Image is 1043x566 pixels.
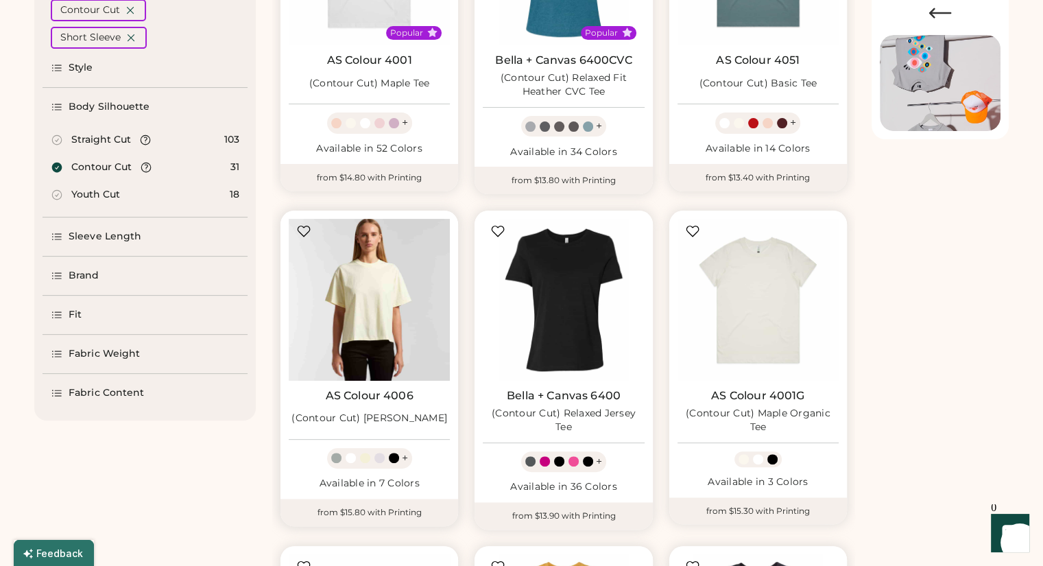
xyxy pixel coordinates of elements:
div: Available in 7 Colors [289,477,450,491]
a: Bella + Canvas 6400CVC [495,54,632,67]
div: Contour Cut [60,3,120,17]
iframe: Front Chat [978,504,1037,563]
div: (Contour Cut) Maple Tee [309,77,430,91]
img: AS Colour 4006 (Contour Cut) Martina Tee [289,219,450,380]
div: Youth Cut [71,188,120,202]
div: Available in 3 Colors [678,475,839,489]
div: Popular [390,27,423,38]
a: AS Colour 4001 [327,54,412,67]
button: Popular Style [622,27,632,38]
div: 31 [230,161,239,174]
div: + [402,451,408,466]
div: Available in 52 Colors [289,142,450,156]
div: Fabric Weight [69,347,140,361]
a: AS Colour 4006 [326,389,413,403]
div: (Contour Cut) [PERSON_NAME] [291,412,447,425]
div: 103 [224,133,239,147]
div: Style [69,61,93,75]
img: Image of Lisa Congdon Eye Print on T-Shirt and Hat [880,35,1000,132]
div: from $15.30 with Printing [669,497,847,525]
div: + [402,115,408,130]
div: Sleeve Length [69,230,141,244]
div: Brand [69,269,99,283]
a: AS Colour 4001G [711,389,804,403]
div: Body Silhouette [69,100,150,114]
div: Straight Cut [71,133,131,147]
div: (Contour Cut) Maple Organic Tee [678,407,839,434]
img: AS Colour 4001G (Contour Cut) Maple Organic Tee [678,219,839,380]
div: (Contour Cut) Basic Tee [699,77,817,91]
div: from $13.90 with Printing [475,502,652,530]
div: from $14.80 with Printing [280,164,458,191]
div: Available in 34 Colors [483,145,644,159]
a: AS Colour 4051 [716,54,800,67]
div: from $13.40 with Printing [669,164,847,191]
div: Fabric Content [69,386,144,400]
div: from $13.80 with Printing [475,167,652,194]
div: 18 [230,188,239,202]
div: Short Sleeve [60,31,121,45]
div: Available in 36 Colors [483,480,644,494]
button: Popular Style [427,27,437,38]
div: from $15.80 with Printing [280,499,458,526]
div: Fit [69,308,82,322]
div: + [596,454,602,469]
div: Available in 14 Colors [678,142,839,156]
div: (Contour Cut) Relaxed Jersey Tee [483,407,644,434]
div: Contour Cut [71,161,132,174]
div: Popular [585,27,618,38]
div: + [596,119,602,134]
a: Bella + Canvas 6400 [507,389,621,403]
div: + [790,115,796,130]
img: BELLA + CANVAS 6400 (Contour Cut) Relaxed Jersey Tee [483,219,644,380]
div: (Contour Cut) Relaxed Fit Heather CVC Tee [483,71,644,99]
